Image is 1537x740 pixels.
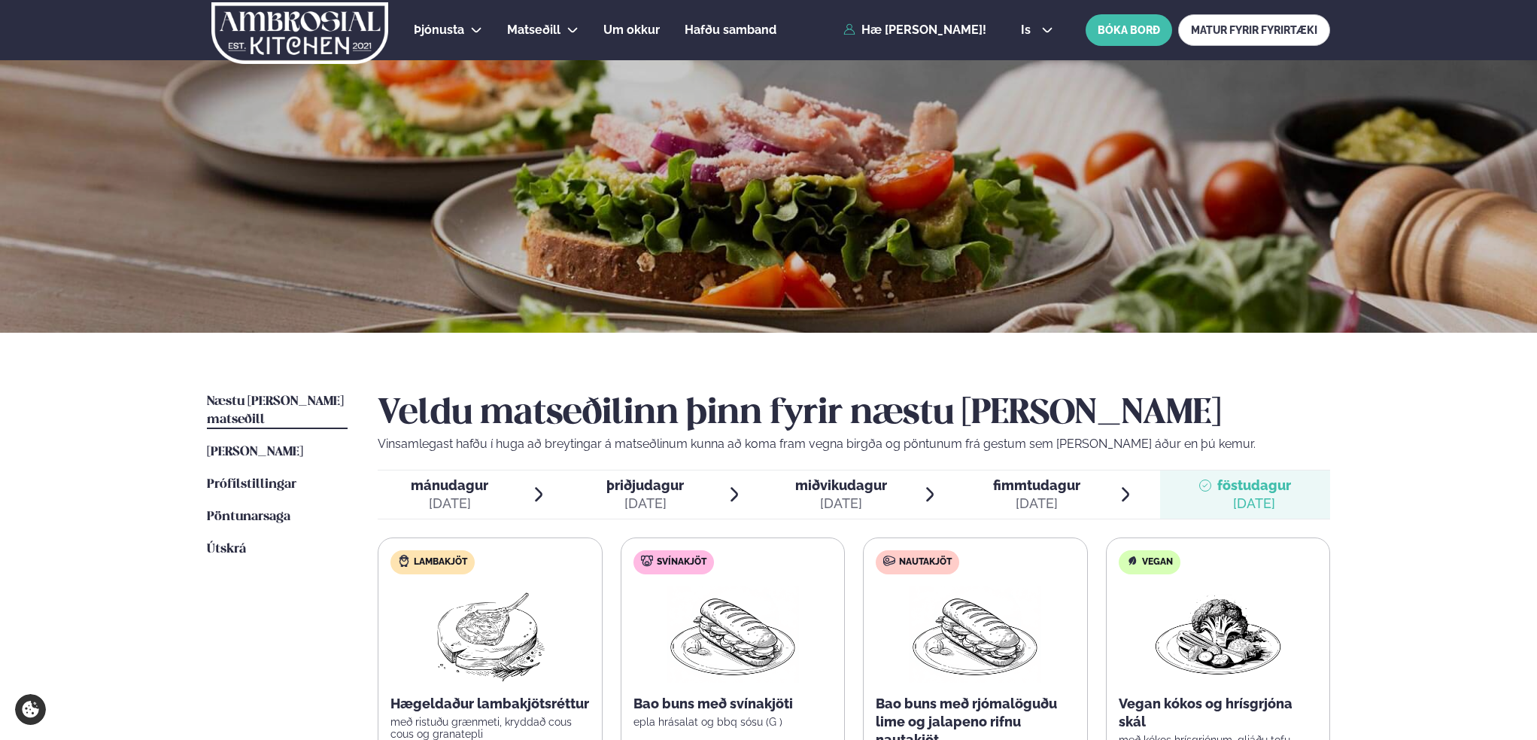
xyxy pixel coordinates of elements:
[795,477,887,493] span: miðvikudagur
[390,716,590,740] p: með ristuðu grænmeti, kryddað cous cous og granatepli
[685,23,776,37] span: Hafðu samband
[1217,477,1291,493] span: föstudagur
[606,495,684,513] div: [DATE]
[207,393,348,429] a: Næstu [PERSON_NAME] matseðill
[1021,24,1035,36] span: is
[1119,695,1318,731] p: Vegan kókos og hrísgrjóna skál
[207,541,246,559] a: Útskrá
[207,476,296,494] a: Prófílstillingar
[633,695,833,713] p: Bao buns með svínakjöti
[207,508,290,526] a: Pöntunarsaga
[1217,495,1291,513] div: [DATE]
[1152,586,1284,683] img: Vegan.png
[843,23,986,37] a: Hæ [PERSON_NAME]!
[210,2,390,64] img: logo
[657,556,706,568] span: Svínakjöt
[507,21,560,39] a: Matseðill
[207,446,303,458] span: [PERSON_NAME]
[1126,555,1138,567] img: Vegan.svg
[606,477,684,493] span: þriðjudagur
[411,477,488,493] span: mánudagur
[398,555,410,567] img: Lamb.svg
[795,495,887,513] div: [DATE]
[207,443,303,461] a: [PERSON_NAME]
[507,23,560,37] span: Matseðill
[1142,556,1173,568] span: Vegan
[603,23,660,37] span: Um okkur
[207,543,246,556] span: Útskrá
[603,21,660,39] a: Um okkur
[411,495,488,513] div: [DATE]
[1178,14,1330,46] a: MATUR FYRIR FYRIRTÆKI
[899,556,952,568] span: Nautakjöt
[207,510,290,523] span: Pöntunarsaga
[641,555,653,567] img: pork.svg
[993,477,1080,493] span: fimmtudagur
[685,21,776,39] a: Hafðu samband
[909,586,1041,683] img: Panini.png
[667,586,799,683] img: Panini.png
[207,395,344,426] span: Næstu [PERSON_NAME] matseðill
[378,435,1330,453] p: Vinsamlegast hafðu í huga að breytingar á matseðlinum kunna að koma fram vegna birgða og pöntunum...
[414,23,464,37] span: Þjónusta
[414,21,464,39] a: Þjónusta
[1009,24,1065,36] button: is
[883,555,895,567] img: beef.svg
[633,716,833,728] p: epla hrásalat og bbq sósu (G )
[424,586,557,683] img: Lamb-Meat.png
[207,478,296,491] span: Prófílstillingar
[993,495,1080,513] div: [DATE]
[378,393,1330,435] h2: Veldu matseðilinn þinn fyrir næstu [PERSON_NAME]
[390,695,590,713] p: Hægeldaður lambakjötsréttur
[1086,14,1172,46] button: BÓKA BORÐ
[414,556,467,568] span: Lambakjöt
[15,694,46,725] a: Cookie settings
